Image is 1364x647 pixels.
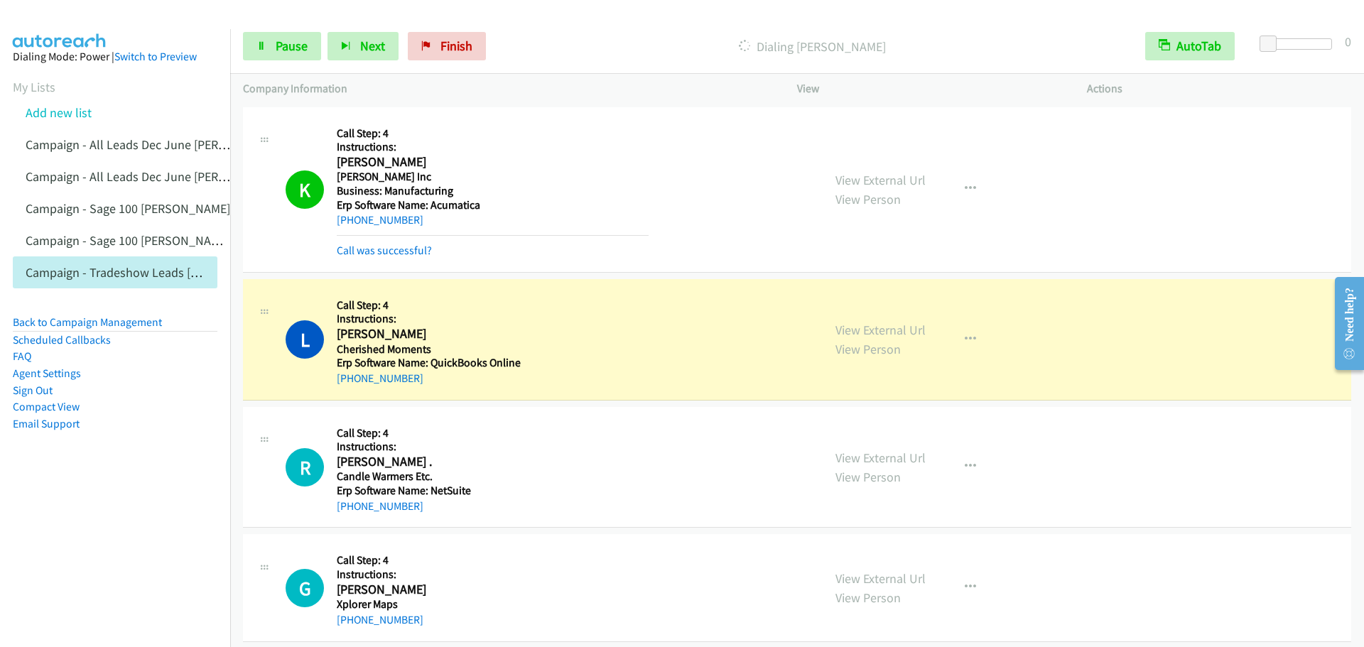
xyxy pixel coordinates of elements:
div: The call is yet to be attempted [286,569,324,607]
h1: G [286,569,324,607]
h5: Instructions: [337,567,649,582]
button: AutoTab [1145,32,1235,60]
a: [PHONE_NUMBER] [337,213,423,227]
span: Next [360,38,385,54]
div: Dialing Mode: Power | [13,48,217,65]
a: Add new list [26,104,92,121]
h5: Instructions: [337,312,649,326]
h1: L [286,320,324,359]
a: [PHONE_NUMBER] [337,371,423,385]
h5: Cherished Moments [337,342,649,357]
p: Dialing [PERSON_NAME] [505,37,1120,56]
a: View External Url [835,322,926,338]
a: Campaign - All Leads Dec June [PERSON_NAME] [26,136,283,153]
a: View Person [835,191,901,207]
a: Call was successful? [337,244,432,257]
a: View Person [835,341,901,357]
a: Campaign - Tradeshow Leads [PERSON_NAME] Cloned [26,264,318,281]
a: Switch to Preview [114,50,197,63]
iframe: Resource Center [1323,267,1364,380]
p: Company Information [243,80,772,97]
button: Next [328,32,399,60]
h5: Call Step: 4 [337,298,649,312]
h5: Candle Warmers Etc. [337,469,649,484]
h5: Erp Software Name: QuickBooks Online [337,356,649,370]
h2: [PERSON_NAME] [337,154,649,170]
a: [PHONE_NUMBER] [337,499,423,513]
a: Pause [243,32,321,60]
a: Campaign - Sage 100 [PERSON_NAME] [26,200,230,217]
h5: Instructions: [337,140,649,154]
a: Email Support [13,417,80,430]
h2: [PERSON_NAME] [337,326,649,342]
span: Pause [276,38,308,54]
a: Scheduled Callbacks [13,333,111,347]
a: View Person [835,589,901,606]
span: Finish [440,38,472,54]
div: The call is yet to be attempted [286,448,324,486]
a: Sign Out [13,384,53,397]
a: Campaign - All Leads Dec June [PERSON_NAME] Cloned [26,168,325,185]
h1: R [286,448,324,486]
h5: [PERSON_NAME] Inc [337,170,649,184]
a: View External Url [835,172,926,188]
a: Compact View [13,400,80,413]
h2: [PERSON_NAME] . [337,454,649,470]
h5: Call Step: 4 [337,126,649,141]
a: [PHONE_NUMBER] [337,613,423,626]
h2: [PERSON_NAME] [337,582,649,598]
p: Actions [1087,80,1351,97]
h5: Xplorer Maps [337,597,649,611]
a: FAQ [13,349,31,363]
a: Finish [408,32,486,60]
h5: Erp Software Name: NetSuite [337,484,649,498]
h5: Erp Software Name: Acumatica [337,198,649,212]
a: Back to Campaign Management [13,315,162,329]
a: View External Url [835,450,926,466]
div: 0 [1345,32,1351,51]
a: My Lists [13,79,55,95]
div: Delay between calls (in seconds) [1267,38,1332,50]
p: View [797,80,1061,97]
a: Campaign - Sage 100 [PERSON_NAME] Cloned [26,232,271,249]
a: Agent Settings [13,366,81,380]
h5: Call Step: 4 [337,426,649,440]
h5: Business: Manufacturing [337,184,649,198]
a: View External Url [835,570,926,587]
h1: K [286,170,324,209]
h5: Instructions: [337,440,649,454]
a: View Person [835,469,901,485]
h5: Call Step: 4 [337,553,649,567]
